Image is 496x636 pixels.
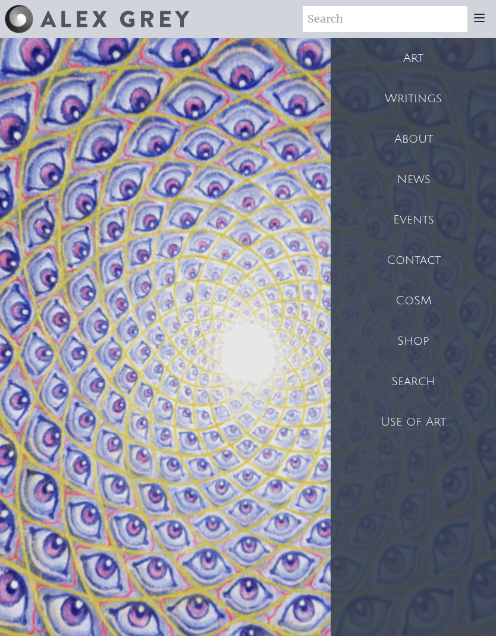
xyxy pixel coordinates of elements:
a: Use of Art [331,402,496,442]
input: Search [303,6,467,32]
a: Art [331,38,496,78]
a: Events [331,200,496,240]
a: About [331,119,496,159]
a: Contact [331,240,496,281]
a: Search [331,361,496,402]
a: CoSM [331,281,496,321]
a: News [331,159,496,200]
a: Shop [331,321,496,361]
a: Writings [331,78,496,119]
